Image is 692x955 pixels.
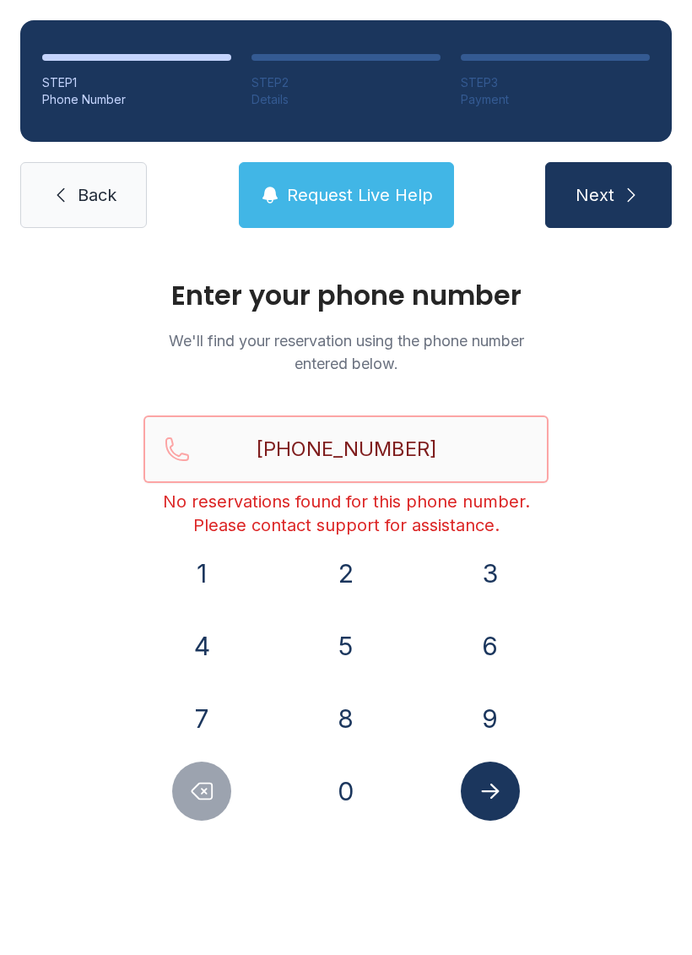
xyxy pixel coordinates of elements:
div: Phone Number [42,91,231,108]
button: 9 [461,689,520,748]
p: We'll find your reservation using the phone number entered below. [143,329,549,375]
button: 1 [172,544,231,603]
input: Reservation phone number [143,415,549,483]
button: 8 [316,689,376,748]
div: STEP 2 [251,74,441,91]
div: No reservations found for this phone number. Please contact support for assistance. [143,490,549,537]
span: Back [78,183,116,207]
button: 5 [316,616,376,676]
button: 7 [172,689,231,748]
span: Next [576,183,614,207]
button: Submit lookup form [461,762,520,821]
button: 4 [172,616,231,676]
span: Request Live Help [287,183,433,207]
button: 0 [316,762,376,821]
button: 6 [461,616,520,676]
div: STEP 1 [42,74,231,91]
div: Details [251,91,441,108]
button: 3 [461,544,520,603]
div: STEP 3 [461,74,650,91]
h1: Enter your phone number [143,282,549,309]
button: 2 [316,544,376,603]
div: Payment [461,91,650,108]
button: Delete number [172,762,231,821]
